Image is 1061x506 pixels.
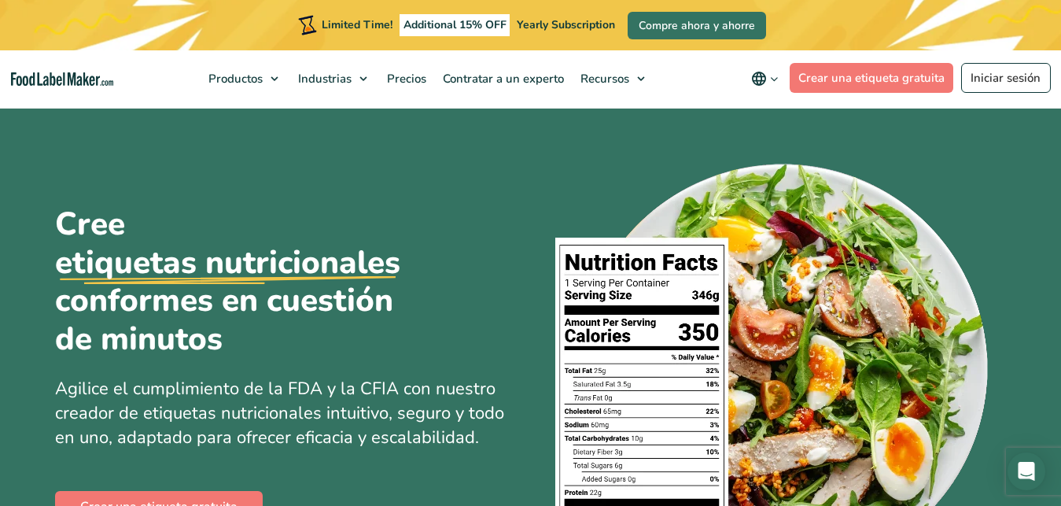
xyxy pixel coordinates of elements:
[576,71,631,87] span: Recursos
[517,17,615,32] span: Yearly Subscription
[382,71,428,87] span: Precios
[1008,452,1045,490] div: Open Intercom Messenger
[438,71,565,87] span: Contratar a un experto
[961,63,1051,93] a: Iniciar sesión
[573,50,653,107] a: Recursos
[293,71,353,87] span: Industrias
[628,12,766,39] a: Compre ahora y ahorre
[201,50,286,107] a: Productos
[204,71,264,87] span: Productos
[290,50,375,107] a: Industrias
[322,17,392,32] span: Limited Time!
[55,205,433,358] h1: Cree conformes en cuestión de minutos
[55,244,400,283] u: etiquetas nutricionales
[55,377,504,449] span: Agilice el cumplimiento de la FDA y la CFIA con nuestro creador de etiquetas nutricionales intuit...
[435,50,569,107] a: Contratar a un experto
[790,63,954,93] a: Crear una etiqueta gratuita
[379,50,431,107] a: Precios
[400,14,510,36] span: Additional 15% OFF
